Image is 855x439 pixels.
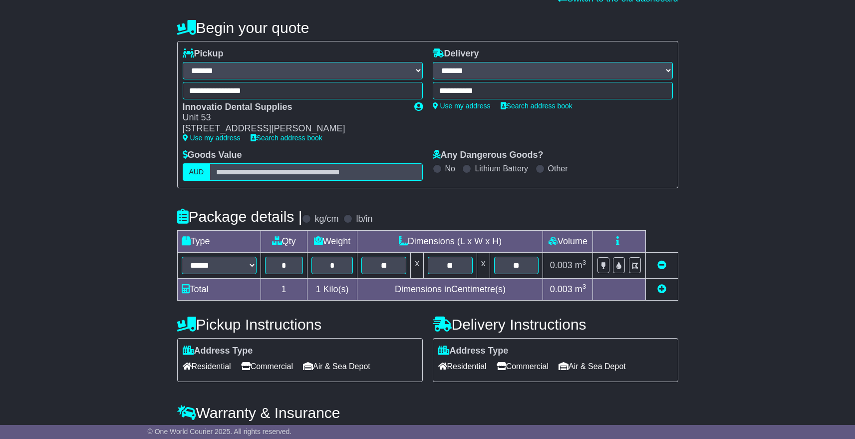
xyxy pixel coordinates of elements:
span: m [575,284,586,294]
span: m [575,260,586,270]
h4: Pickup Instructions [177,316,423,333]
td: 1 [261,278,307,300]
sup: 3 [582,283,586,290]
td: Kilo(s) [307,278,357,300]
span: 1 [315,284,320,294]
span: Residential [183,359,231,374]
label: Pickup [183,48,224,59]
h4: Package details | [177,208,302,225]
td: Total [177,278,261,300]
label: Other [548,164,568,173]
label: Lithium Battery [475,164,528,173]
div: [STREET_ADDRESS][PERSON_NAME] [183,123,404,134]
label: Address Type [183,346,253,357]
td: Qty [261,230,307,252]
label: AUD [183,163,211,181]
td: Weight [307,230,357,252]
label: Goods Value [183,150,242,161]
label: kg/cm [314,214,338,225]
span: © One World Courier 2025. All rights reserved. [148,428,292,436]
sup: 3 [582,259,586,266]
span: Residential [438,359,487,374]
td: x [411,252,424,278]
label: Address Type [438,346,509,357]
td: Dimensions (L x W x H) [357,230,543,252]
span: Commercial [497,359,549,374]
td: Volume [543,230,593,252]
label: No [445,164,455,173]
h4: Delivery Instructions [433,316,678,333]
a: Search address book [501,102,572,110]
td: x [477,252,490,278]
div: Unit 53 [183,112,404,123]
label: Delivery [433,48,479,59]
a: Add new item [657,284,666,294]
a: Use my address [183,134,241,142]
td: Type [177,230,261,252]
h4: Warranty & Insurance [177,405,678,421]
a: Search address book [251,134,322,142]
a: Remove this item [657,260,666,270]
span: 0.003 [550,260,572,270]
span: Air & Sea Depot [559,359,626,374]
h4: Begin your quote [177,19,678,36]
label: Any Dangerous Goods? [433,150,544,161]
span: Air & Sea Depot [303,359,370,374]
div: Innovatio Dental Supplies [183,102,404,113]
span: 0.003 [550,284,572,294]
span: Commercial [241,359,293,374]
a: Use my address [433,102,491,110]
td: Dimensions in Centimetre(s) [357,278,543,300]
label: lb/in [356,214,372,225]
